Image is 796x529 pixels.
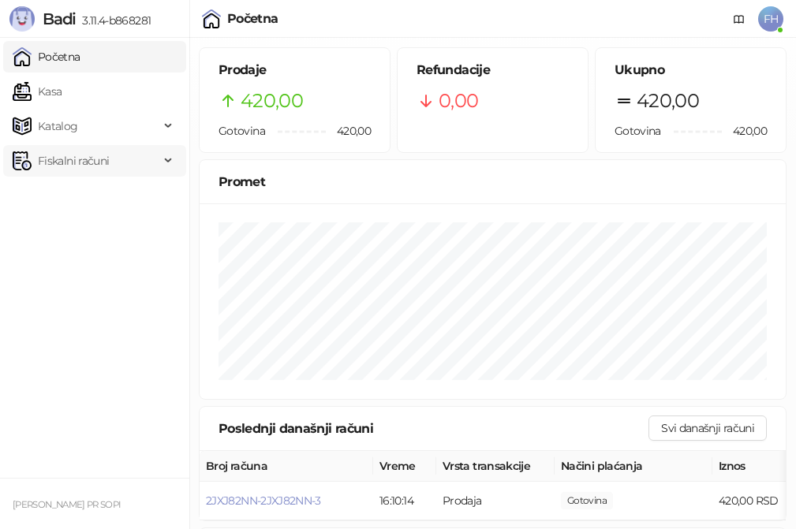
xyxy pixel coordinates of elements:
th: Načini plaćanja [555,451,712,482]
span: FH [758,6,783,32]
small: [PERSON_NAME] PR SOPI [13,499,121,510]
button: Svi današnji računi [648,415,767,441]
td: Prodaja [436,482,555,520]
th: Vrsta transakcije [436,451,555,482]
span: Badi [43,9,76,28]
h5: Refundacije [417,61,569,80]
span: 420,00 [722,122,767,140]
th: Vreme [373,451,436,482]
td: 16:10:14 [373,482,436,520]
h5: Ukupno [615,61,767,80]
a: Početna [13,41,80,73]
button: 2JXJ82NN-2JXJ82NN-3 [206,494,321,508]
a: Dokumentacija [727,6,752,32]
div: Promet [219,172,767,192]
div: Poslednji današnji računi [219,419,648,438]
span: 420,00 [561,492,613,509]
th: Broj računa [200,451,373,482]
h5: Prodaje [219,61,371,80]
div: Početna [227,13,278,25]
span: 3.11.4-b868281 [76,13,151,28]
img: Logo [9,6,35,32]
span: 420,00 [637,86,699,116]
span: 0,00 [439,86,478,116]
span: 420,00 [326,122,371,140]
span: Fiskalni računi [38,145,109,177]
span: Katalog [38,110,78,142]
a: Kasa [13,76,62,107]
span: Gotovina [615,124,661,138]
span: 420,00 [241,86,303,116]
span: Gotovina [219,124,265,138]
